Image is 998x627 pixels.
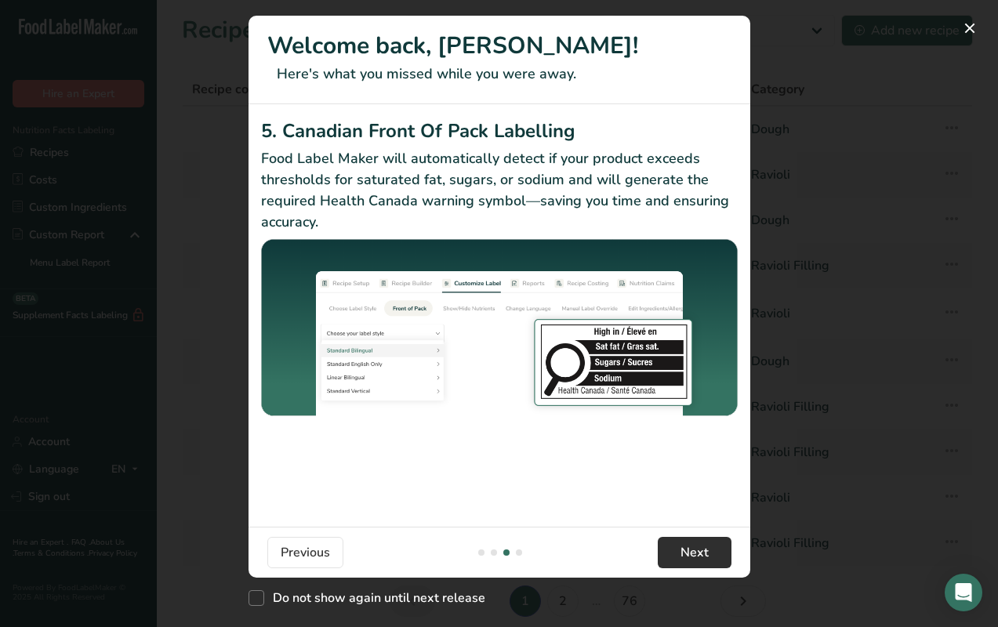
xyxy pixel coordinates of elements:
[945,574,982,611] div: Open Intercom Messenger
[267,537,343,568] button: Previous
[281,543,330,562] span: Previous
[261,148,738,233] p: Food Label Maker will automatically detect if your product exceeds thresholds for saturated fat, ...
[261,117,738,145] h2: 5. Canadian Front Of Pack Labelling
[658,537,731,568] button: Next
[261,239,738,419] img: Canadian Front Of Pack Labelling
[267,63,731,85] p: Here's what you missed while you were away.
[264,590,485,606] span: Do not show again until next release
[680,543,709,562] span: Next
[267,28,731,63] h1: Welcome back, [PERSON_NAME]!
